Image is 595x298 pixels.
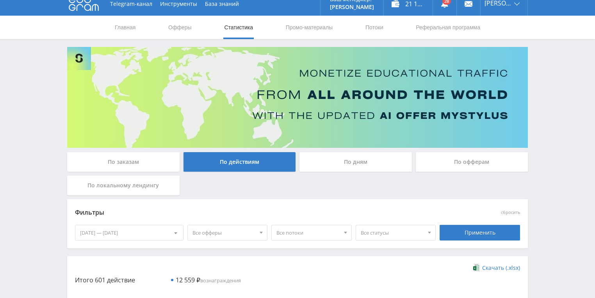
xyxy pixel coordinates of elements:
[176,276,200,284] span: 12 559 ₽
[176,277,241,284] span: вознаграждения
[473,264,520,272] a: Скачать (.xlsx)
[183,152,296,172] div: По действиям
[223,16,254,39] a: Статистика
[365,16,384,39] a: Потоки
[501,210,520,215] button: сбросить
[330,4,374,10] p: [PERSON_NAME]
[276,225,340,240] span: Все потоки
[416,152,528,172] div: По офферам
[192,225,256,240] span: Все офферы
[482,265,520,271] span: Скачать (.xlsx)
[67,152,180,172] div: По заказам
[473,264,480,271] img: xlsx
[75,207,408,219] div: Фильтры
[415,16,481,39] a: Реферальная программа
[440,225,520,241] div: Применить
[285,16,333,39] a: Промо-материалы
[67,176,180,195] div: По локальному лендингу
[167,16,192,39] a: Офферы
[361,225,424,240] span: Все статусы
[299,152,412,172] div: По дням
[67,47,528,148] img: Banner
[75,225,183,240] div: [DATE] — [DATE]
[114,16,136,39] a: Главная
[75,276,135,284] span: Итого 601 действие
